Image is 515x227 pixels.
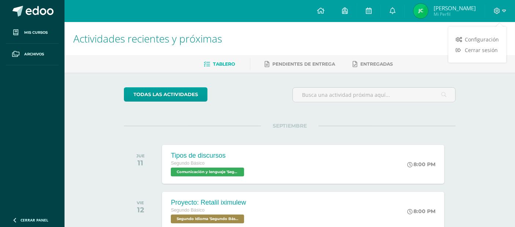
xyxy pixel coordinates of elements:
div: JUE [136,153,145,158]
div: Tipos de discursos [171,152,246,160]
div: Proyecto: Retalil iximulew [171,199,246,206]
a: Pendientes de entrega [265,58,335,70]
span: Actividades recientes y próximas [73,32,222,45]
span: Tablero [213,61,235,67]
span: Pendientes de entrega [273,61,335,67]
span: Configuración [465,36,499,43]
div: 11 [136,158,145,167]
div: 8:00 PM [407,208,435,215]
span: Entregadas [361,61,393,67]
span: Comunicación y lenguaje 'Segundo Básico B' [171,168,244,176]
a: todas las Actividades [124,87,207,102]
span: [PERSON_NAME] [434,4,476,12]
span: Mi Perfil [434,11,476,17]
a: Tablero [204,58,235,70]
span: Archivos [24,51,44,57]
a: Cerrar sesión [448,45,506,55]
span: Cerrar panel [21,217,48,223]
a: Configuración [448,34,506,45]
div: 12 [137,205,144,214]
a: Entregadas [353,58,393,70]
span: Segundo Básico [171,161,205,166]
div: 8:00 PM [407,161,435,168]
span: SEPTIEMBRE [261,122,319,129]
input: Busca una actividad próxima aquí... [293,88,455,102]
span: Cerrar sesión [465,47,498,54]
span: Mis cursos [24,30,48,36]
a: Archivos [6,44,59,65]
span: Segundo Idioma 'Segundo Básico B' [171,215,244,223]
img: ea1128815ae1cf43e590f85f5e8a7301.png [413,4,428,18]
span: Segundo Básico [171,208,205,213]
div: VIE [137,200,144,205]
a: Mis cursos [6,22,59,44]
